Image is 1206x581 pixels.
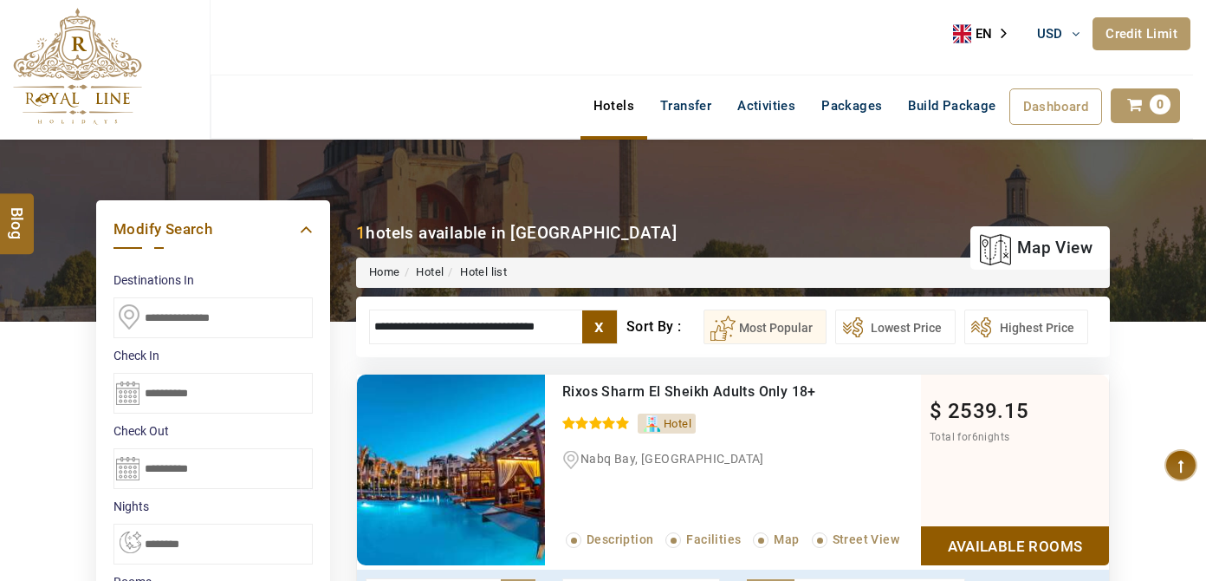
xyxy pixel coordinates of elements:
[953,21,1019,47] aside: Language selected: English
[626,310,703,344] div: Sort By :
[1037,26,1063,42] span: USD
[562,383,849,401] div: Rixos Sharm El Sheikh Adults Only 18+
[664,417,691,430] span: Hotel
[953,21,1019,47] a: EN
[13,8,142,125] img: The Royal Line Holidays
[647,88,724,123] a: Transfer
[930,431,1009,443] span: Total for nights
[703,310,827,344] button: Most Popular
[113,218,313,241] a: Modify Search
[895,88,1008,123] a: Build Package
[356,223,366,243] b: 1
[808,88,895,123] a: Packages
[357,375,545,565] img: 0f59c15d5512181c6c0de6e910ed57ae34eac893.jpeg
[6,207,29,222] span: Blog
[587,532,653,546] span: Description
[833,532,899,546] span: Street View
[416,265,444,278] a: Hotel
[686,532,741,546] span: Facilities
[582,310,617,343] label: x
[113,498,313,515] label: nights
[1023,99,1089,114] span: Dashboard
[1150,95,1170,114] span: 0
[972,431,978,443] span: 6
[580,452,764,466] span: Nabq Bay, [GEOGRAPHIC_DATA]
[369,265,400,278] a: Home
[113,422,313,440] label: Check Out
[921,526,1109,565] a: Show Rooms
[930,399,942,423] span: $
[979,229,1093,267] a: map view
[113,347,313,364] label: Check In
[964,310,1088,344] button: Highest Price
[724,88,808,123] a: Activities
[953,21,1019,47] div: Language
[580,88,647,123] a: Hotels
[1111,88,1180,123] a: 0
[113,271,313,289] label: Destinations In
[1093,17,1190,50] a: Credit Limit
[774,532,799,546] span: Map
[1099,473,1206,555] iframe: chat widget
[835,310,956,344] button: Lowest Price
[562,383,816,400] a: Rixos Sharm El Sheikh Adults Only 18+
[444,264,507,281] li: Hotel list
[356,221,677,245] div: hotels available in [GEOGRAPHIC_DATA]
[948,399,1029,423] span: 2539.15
